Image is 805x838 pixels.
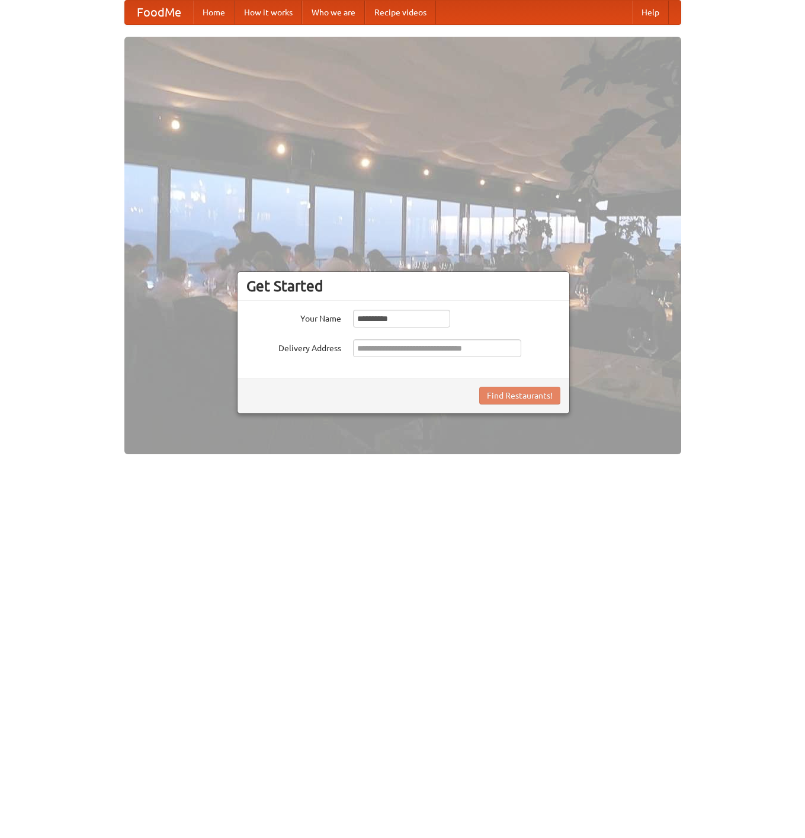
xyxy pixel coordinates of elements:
[246,310,341,325] label: Your Name
[246,277,560,295] h3: Get Started
[632,1,669,24] a: Help
[125,1,193,24] a: FoodMe
[235,1,302,24] a: How it works
[302,1,365,24] a: Who we are
[246,339,341,354] label: Delivery Address
[365,1,436,24] a: Recipe videos
[479,387,560,404] button: Find Restaurants!
[193,1,235,24] a: Home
